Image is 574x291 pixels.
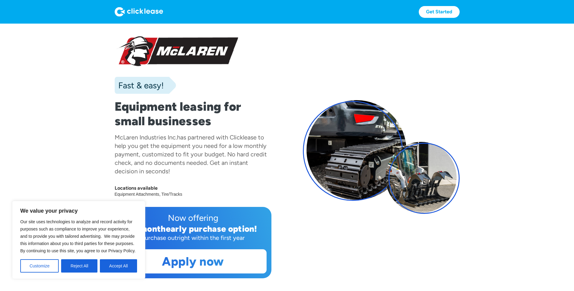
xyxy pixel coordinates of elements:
[161,191,183,197] div: Tire/Tracks
[115,134,267,175] div: has partnered with Clicklease to help you get the equipment you need for a low monthly payment, c...
[20,207,137,214] p: We value your privacy
[115,99,271,128] h1: Equipment leasing for small businesses
[115,134,177,141] div: McLaren Industries Inc.
[115,191,162,197] div: Equipment Attachments
[419,6,460,18] a: Get Started
[120,234,267,242] div: Purchase outright within the first year
[129,224,166,234] div: 12 month
[100,259,137,273] button: Accept All
[115,185,271,191] div: Locations available
[120,212,267,224] div: Now offering
[12,201,145,279] div: We value your privacy
[20,259,59,273] button: Customize
[120,250,266,273] a: Apply now
[20,219,136,253] span: Our site uses technologies to analyze and record activity for purposes such as compliance to impr...
[115,7,163,17] img: Logo
[61,259,97,273] button: Reject All
[115,79,164,91] div: Fast & easy!
[166,224,257,234] div: early purchase option!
